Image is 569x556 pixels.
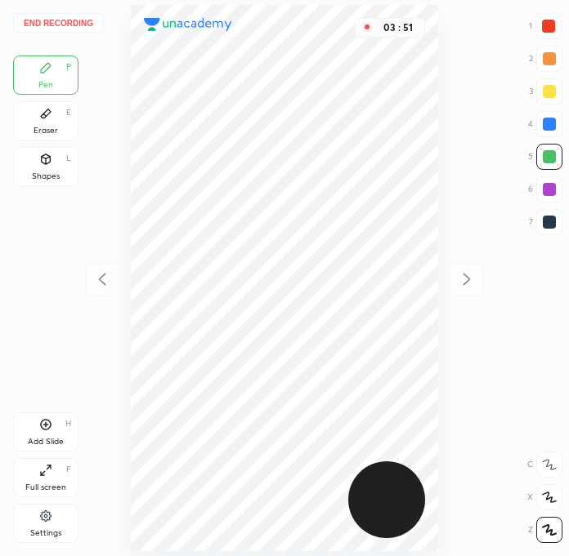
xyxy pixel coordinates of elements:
div: 03 : 51 [379,22,418,33]
div: Settings [30,529,61,537]
div: E [66,109,71,117]
div: Pen [38,81,53,89]
div: C [527,451,562,478]
div: Shapes [32,172,60,180]
div: Eraser [34,127,58,135]
div: 6 [528,176,562,202]
div: 2 [529,46,562,72]
div: 1 [529,13,562,39]
div: P [66,63,71,71]
button: End recording [13,13,104,33]
div: F [66,465,71,474]
div: 4 [528,111,562,137]
img: logo.38c385cc.svg [144,18,232,31]
div: X [527,484,562,510]
div: L [66,154,71,162]
div: H [65,420,71,428]
div: Full screen [25,483,66,492]
div: 3 [529,78,562,105]
div: Z [528,517,562,543]
div: 5 [528,144,562,170]
div: Add Slide [28,438,64,446]
div: 7 [529,209,562,235]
